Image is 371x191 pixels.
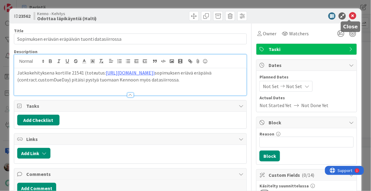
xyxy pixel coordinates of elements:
[302,172,314,178] span: ( 0/14 )
[263,83,279,90] span: Not Set
[260,74,354,80] span: Planned Dates
[14,12,31,20] span: ID
[14,33,247,44] input: type card name here...
[260,184,354,188] div: Käsitelty suunnittelussa
[260,151,280,161] button: Block
[26,170,236,178] span: Comments
[260,95,354,101] span: Actual Dates
[14,49,37,54] span: Description
[286,83,302,90] span: Not Set
[14,28,24,33] label: Title
[301,102,328,109] span: Not Done Yet
[106,70,155,76] a: [URL][DOMAIN_NAME])
[18,13,31,19] b: 23562
[37,11,97,16] span: Kenno - Kehitys
[269,62,346,69] span: Dates
[17,115,60,126] button: Add Checklist
[289,30,309,37] span: Watchers
[13,1,27,8] span: Support
[37,16,97,21] b: Odottaa läpikäyntiä (Halti)
[260,131,274,137] label: Reason
[269,171,346,179] span: Custom Fields
[260,102,292,109] span: Not Started Yet
[263,30,276,37] span: Owner
[269,46,346,53] span: Taski
[31,2,33,7] div: 1
[343,24,358,30] h5: Close
[26,135,236,143] span: Links
[269,119,346,126] span: Block
[26,102,236,110] span: Tasks
[17,69,244,83] p: Jatkokehityksena kortille 21541 (toteutus: sopimuksen eriävä eräpäivä (contract.customDueDay) pit...
[17,148,50,159] button: Add Link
